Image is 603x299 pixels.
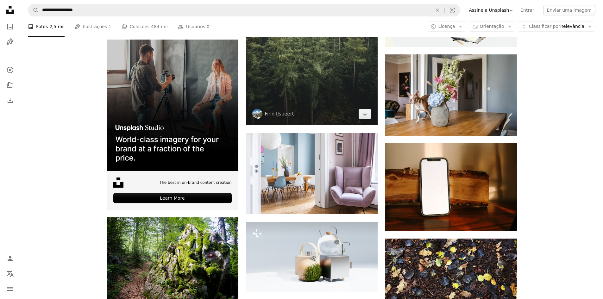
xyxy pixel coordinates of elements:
[543,5,595,15] button: Enviar uma imagem
[430,4,444,16] button: Limpar
[529,23,584,30] span: Relevância
[160,180,232,185] span: The best in on-brand content creation
[178,16,210,37] a: Usuários 0
[385,143,517,231] img: Um telefone com uma tela em branco em uma superfície de madeira.
[122,16,168,37] a: Coleções 484 mil
[385,92,517,98] a: cão marrom e branco de pelagem curta na mesa de madeira marrom
[518,22,595,32] button: Classificar porRelevância
[529,24,560,29] span: Classificar por
[107,40,238,210] a: The best in on-brand content creationLearn More
[107,40,238,171] img: file-1715651741414-859baba4300dimage
[246,222,378,293] img: Uma chaleira e um saco em uma superfície branca
[28,4,39,16] button: Pesquise na Unsplash
[480,24,504,29] span: Orientação
[107,264,238,270] a: rocha cinzenta
[4,64,16,76] a: Explorar
[75,16,111,37] a: Ilustrações 1
[265,111,294,117] a: Finn IJspeert
[4,4,16,18] a: Início — Unsplash
[438,24,455,29] span: Licença
[151,23,168,30] span: 484 mil
[469,22,515,32] button: Orientação
[207,23,210,30] span: 0
[4,267,16,280] button: Idioma
[246,171,378,176] a: mesa de madeira branca e preta com cadeiras
[465,5,517,15] a: Assine a Unsplash+
[246,254,378,260] a: Uma chaleira e um saco em uma superfície branca
[445,4,460,16] button: Pesquisa visual
[517,5,538,15] a: Entrar
[113,193,232,203] div: Learn More
[28,4,460,16] form: Pesquise conteúdo visual em todo o site
[4,94,16,107] a: Histórico de downloads
[385,184,517,190] a: Um telefone com uma tela em branco em uma superfície de madeira.
[246,34,378,40] a: uma floresta cheia de muitas árvores altas
[109,23,111,30] span: 1
[359,109,371,119] a: Baixar
[427,22,466,32] button: Licença
[4,252,16,265] a: Entrar / Cadastrar-se
[4,35,16,48] a: Ilustrações
[252,109,262,119] img: Ir para o perfil de Finn IJspeert
[113,178,123,188] img: file-1631678316303-ed18b8b5cb9cimage
[4,79,16,91] a: Coleções
[385,54,517,135] img: cão marrom e branco de pelagem curta na mesa de madeira marrom
[246,133,378,214] img: mesa de madeira branca e preta com cadeiras
[385,279,517,285] a: folhas amarelas e verdes no chão
[4,20,16,33] a: Fotos
[4,283,16,295] button: Menu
